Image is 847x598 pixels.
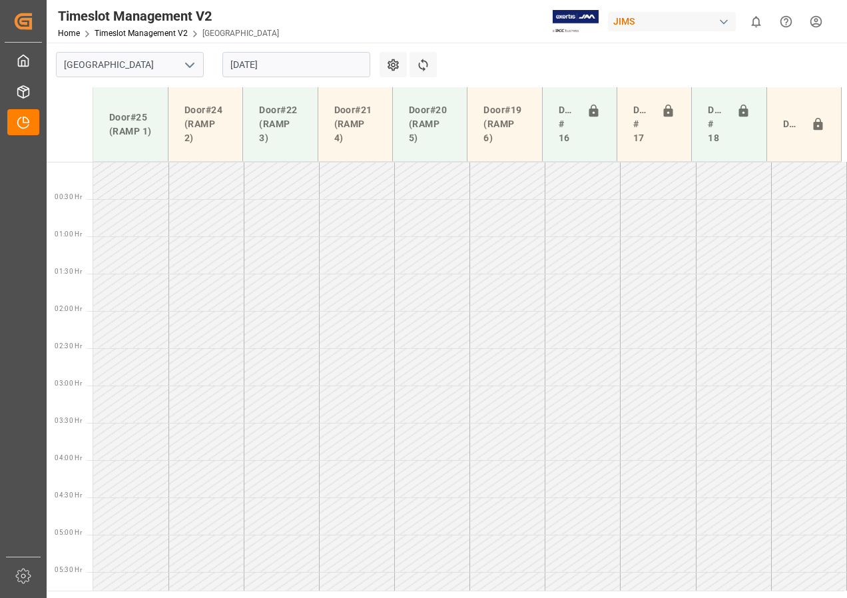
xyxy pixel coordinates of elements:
div: Door#20 (RAMP 5) [404,98,456,150]
button: Help Center [771,7,801,37]
span: 04:00 Hr [55,454,82,461]
div: Door#24 (RAMP 2) [179,98,232,150]
span: 04:30 Hr [55,491,82,499]
div: Doors # 16 [553,98,581,150]
div: Door#22 (RAMP 3) [254,98,306,150]
img: Exertis%20JAM%20-%20Email%20Logo.jpg_1722504956.jpg [553,10,599,33]
span: 02:30 Hr [55,342,82,350]
span: 01:00 Hr [55,230,82,238]
div: Door#25 (RAMP 1) [104,105,157,144]
div: Door#21 (RAMP 4) [329,98,382,150]
input: Type to search/select [56,52,204,77]
input: DD-MM-YYYY [222,52,370,77]
button: JIMS [608,9,741,34]
button: open menu [179,55,199,75]
span: 03:00 Hr [55,380,82,387]
a: Timeslot Management V2 [95,29,188,38]
div: Doors # 17 [628,98,656,150]
a: Home [58,29,80,38]
span: 00:30 Hr [55,193,82,200]
span: 02:00 Hr [55,305,82,312]
div: Timeslot Management V2 [58,6,279,26]
div: Door#23 [778,112,806,137]
div: Doors # 18 [703,98,730,150]
span: 05:30 Hr [55,566,82,573]
div: JIMS [608,12,736,31]
span: 01:30 Hr [55,268,82,275]
div: Door#19 (RAMP 6) [478,98,531,150]
span: 05:00 Hr [55,529,82,536]
button: show 0 new notifications [741,7,771,37]
span: 03:30 Hr [55,417,82,424]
